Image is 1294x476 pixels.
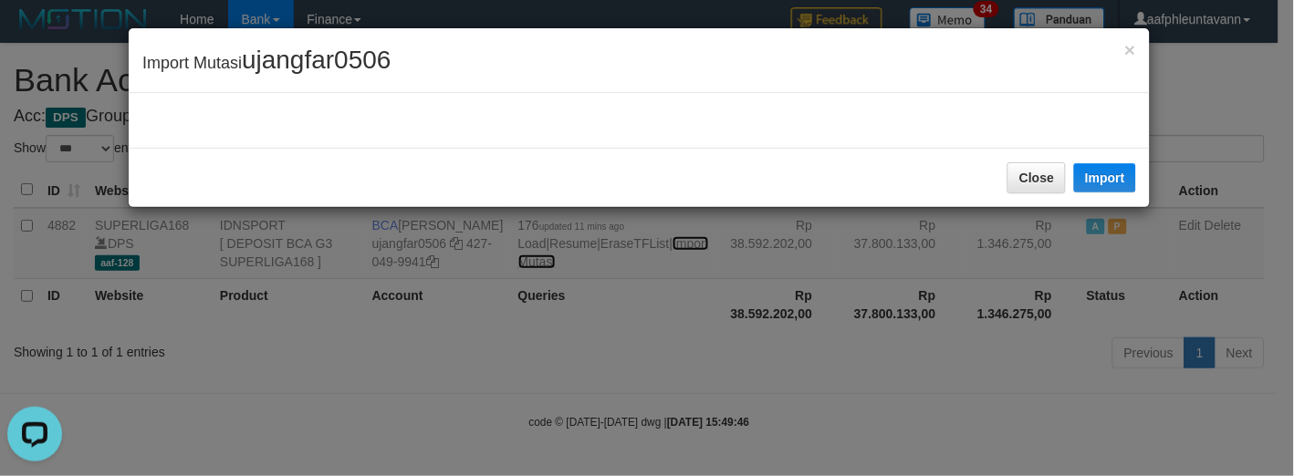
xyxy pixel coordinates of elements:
button: Open LiveChat chat widget [7,7,62,62]
span: ujangfar0506 [242,46,391,74]
span: Import Mutasi [142,54,391,72]
button: Close [1125,40,1136,59]
span: × [1125,39,1136,60]
button: Close [1007,162,1066,193]
button: Import [1074,163,1136,192]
